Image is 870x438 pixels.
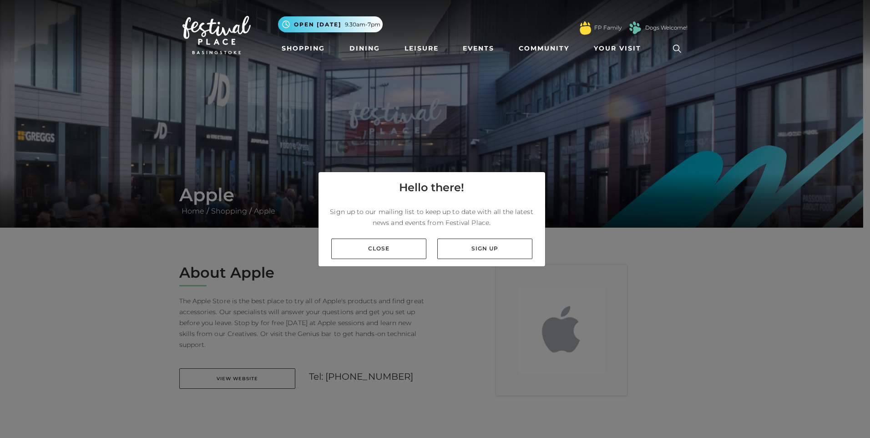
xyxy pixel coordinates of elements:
h4: Hello there! [399,179,464,196]
span: Open [DATE] [294,20,341,29]
a: Community [515,40,573,57]
a: FP Family [594,24,622,32]
a: Your Visit [590,40,649,57]
a: Leisure [401,40,442,57]
p: Sign up to our mailing list to keep up to date with all the latest news and events from Festival ... [326,206,538,228]
span: Your Visit [594,44,641,53]
span: 9.30am-7pm [345,20,380,29]
a: Shopping [278,40,329,57]
img: Festival Place Logo [182,16,251,54]
a: Close [331,239,426,259]
button: Open [DATE] 9.30am-7pm [278,16,383,32]
a: Dining [346,40,384,57]
a: Dogs Welcome! [645,24,688,32]
a: Sign up [437,239,532,259]
a: Events [459,40,498,57]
